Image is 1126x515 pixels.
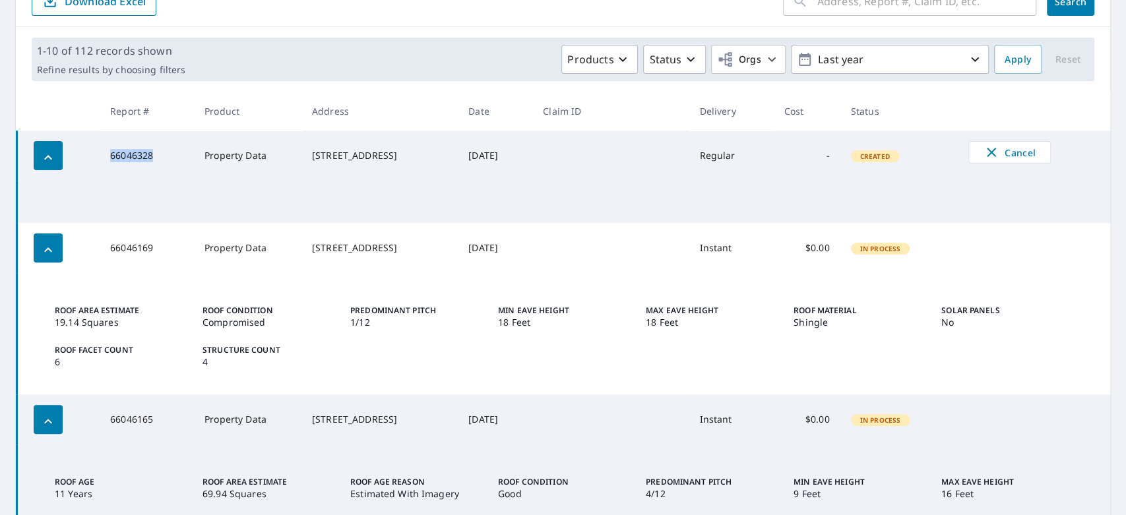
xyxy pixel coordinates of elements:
[55,476,187,488] p: Roof Age
[994,45,1042,74] button: Apply
[194,92,301,131] th: Product
[100,131,194,181] td: 66046328
[312,241,447,255] div: [STREET_ADDRESS]
[498,476,630,488] p: Roof Condition
[194,223,301,273] td: Property Data
[689,394,773,444] td: Instant
[301,92,458,131] th: Address
[55,356,187,368] p: 6
[350,488,482,500] p: Estimated With Imagery
[194,131,301,181] td: Property Data
[840,92,958,131] th: Status
[794,476,925,488] p: Min Eave Height
[55,317,187,328] p: 19.14 Squares
[646,488,778,500] p: 4/12
[1005,51,1031,68] span: Apply
[711,45,786,74] button: Orgs
[791,45,989,74] button: Last year
[852,415,909,425] span: In Process
[774,92,840,131] th: Cost
[203,317,334,328] p: Compromised
[498,488,630,500] p: Good
[794,317,925,328] p: Shingle
[203,476,334,488] p: Roof Area Estimate
[794,305,925,317] p: Roof Material
[567,51,613,67] p: Products
[649,51,681,67] p: Status
[100,223,194,273] td: 66046169
[312,413,447,426] div: [STREET_ADDRESS]
[312,149,447,162] div: [STREET_ADDRESS]
[350,476,482,488] p: Roof Age Reason
[458,131,532,181] td: [DATE]
[774,394,840,444] td: $0.00
[350,305,482,317] p: Predominant Pitch
[941,317,1073,328] p: No
[37,43,185,59] p: 1-10 of 112 records shown
[55,488,187,500] p: 11 Years
[100,92,194,131] th: Report #
[646,476,778,488] p: Predominant Pitch
[350,317,482,328] p: 1/12
[458,223,532,273] td: [DATE]
[458,394,532,444] td: [DATE]
[498,317,630,328] p: 18 Feet
[941,476,1073,488] p: Max Eave Height
[717,51,761,68] span: Orgs
[941,488,1073,500] p: 16 Feet
[203,344,334,356] p: Structure Count
[794,488,925,500] p: 9 Feet
[689,131,773,181] td: Regular
[941,305,1073,317] p: Solar Panels
[458,92,532,131] th: Date
[852,244,909,253] span: In Process
[194,394,301,444] td: Property Data
[203,356,334,368] p: 4
[203,305,334,317] p: Roof Condition
[100,394,194,444] td: 66046165
[774,223,840,273] td: $0.00
[55,344,187,356] p: Roof Facet Count
[813,48,967,71] p: Last year
[774,131,840,181] td: -
[532,92,689,131] th: Claim ID
[498,305,630,317] p: Min Eave Height
[968,141,1051,164] button: Cancel
[982,144,1037,160] span: Cancel
[643,45,706,74] button: Status
[852,152,898,161] span: Created
[689,92,773,131] th: Delivery
[561,45,638,74] button: Products
[55,305,187,317] p: Roof Area Estimate
[646,317,778,328] p: 18 Feet
[689,223,773,273] td: Instant
[646,305,778,317] p: Max Eave Height
[37,64,185,76] p: Refine results by choosing filters
[203,488,334,500] p: 69.94 Squares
